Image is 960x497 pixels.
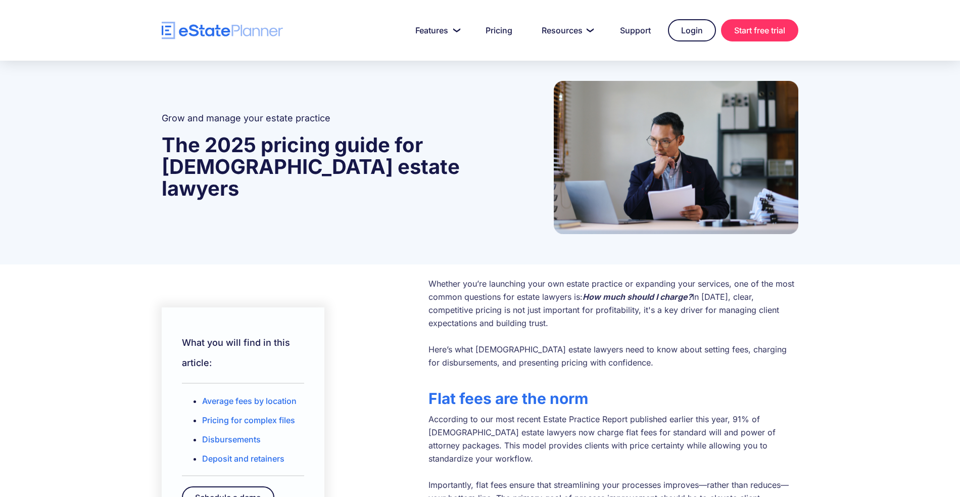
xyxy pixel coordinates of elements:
a: Deposit and retainers [202,454,284,464]
a: Resources [530,20,603,40]
a: Average fees by location [202,396,297,406]
a: Features [403,20,468,40]
strong: The 2025 pricing guide for [DEMOGRAPHIC_DATA] estate lawyers [162,132,460,201]
p: Whether you’re launching your own estate practice or expanding your services, one of the most com... [428,277,798,369]
a: Disbursements [202,434,261,444]
a: home [162,22,283,39]
em: How much should I charge? [583,292,692,302]
a: Start free trial [721,19,798,41]
h2: Grow and manage your estate practice [162,112,529,125]
strong: Flat fees are the norm [428,389,588,408]
a: Pricing [473,20,524,40]
a: Support [608,20,663,40]
h2: What you will find in this article: [182,333,304,373]
a: Login [668,19,716,41]
a: Pricing for complex files [202,415,295,425]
